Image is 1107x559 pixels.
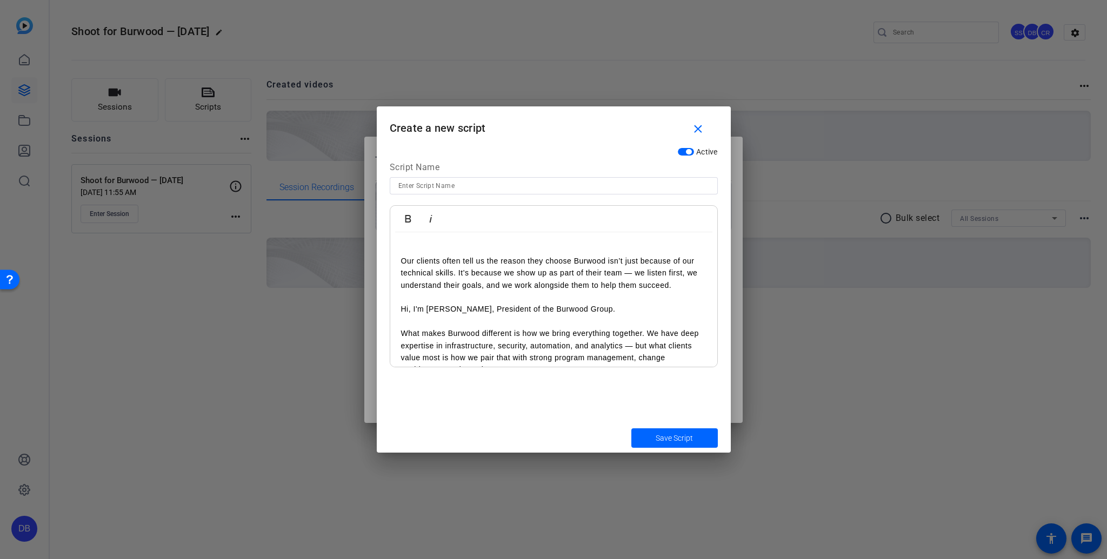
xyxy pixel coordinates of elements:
input: Enter Script Name [398,179,709,192]
div: Script Name [390,161,718,177]
button: Italic (⌘I) [421,208,441,230]
button: Save Script [631,428,718,448]
p: Hi, I'm [PERSON_NAME], President of the Burwood Group. [401,303,706,315]
p: What makes Burwood different is how we bring everything together. We have deep expertise in infra... [401,327,706,376]
p: Our clients often tell us the reason they choose Burwood isn’t just because of our technical skil... [401,255,706,291]
h1: Create a new script [377,106,731,142]
span: Active [696,147,718,156]
mat-icon: close [691,123,705,136]
span: Save Script [656,433,693,444]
